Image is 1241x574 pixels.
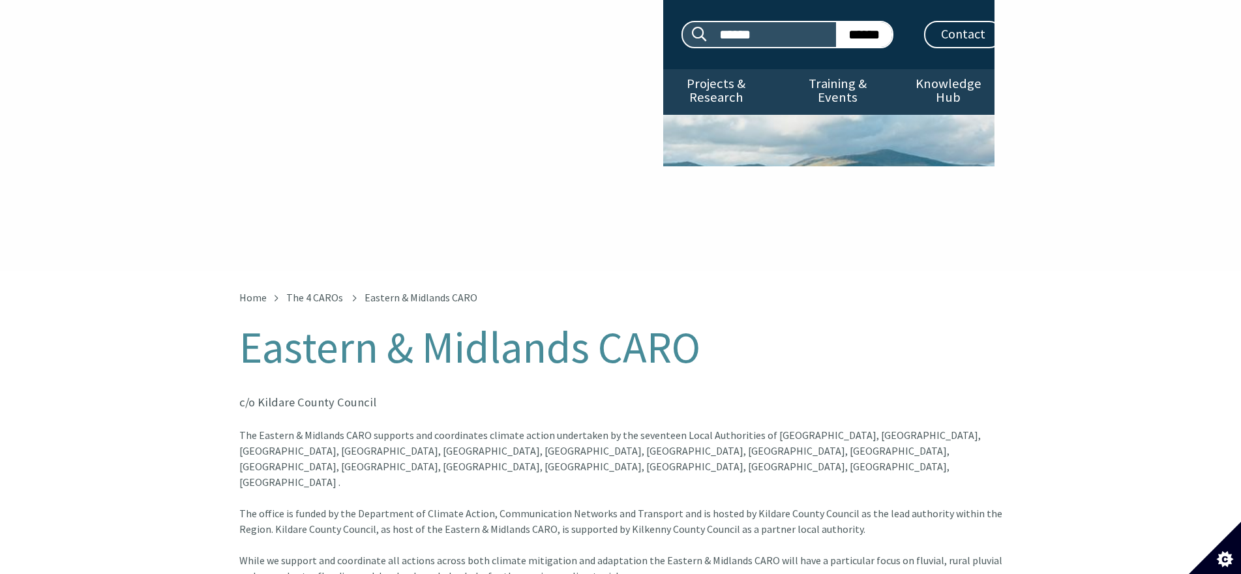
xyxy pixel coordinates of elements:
[239,393,1002,412] p: c/o Kildare County Council
[651,69,781,115] a: Projects & Research
[365,291,477,304] span: Eastern & Midlands CARO
[239,324,1002,372] h1: Eastern & Midlands CARO
[924,21,1002,48] a: Contact
[286,291,343,304] a: The 4 CAROs
[326,69,466,115] a: Local Authority Portal
[781,69,895,115] a: Training & Events
[239,291,267,304] a: Home
[466,69,651,115] a: Local Authority Climate Action
[239,12,415,56] img: Caro logo
[239,429,1002,536] font: The Eastern & Midlands CARO supports and coordinates climate action undertaken by the seventeen L...
[1189,522,1241,574] button: Set cookie preferences
[895,69,1002,115] a: Knowledge Hub
[239,69,326,115] a: The 4 CAROs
